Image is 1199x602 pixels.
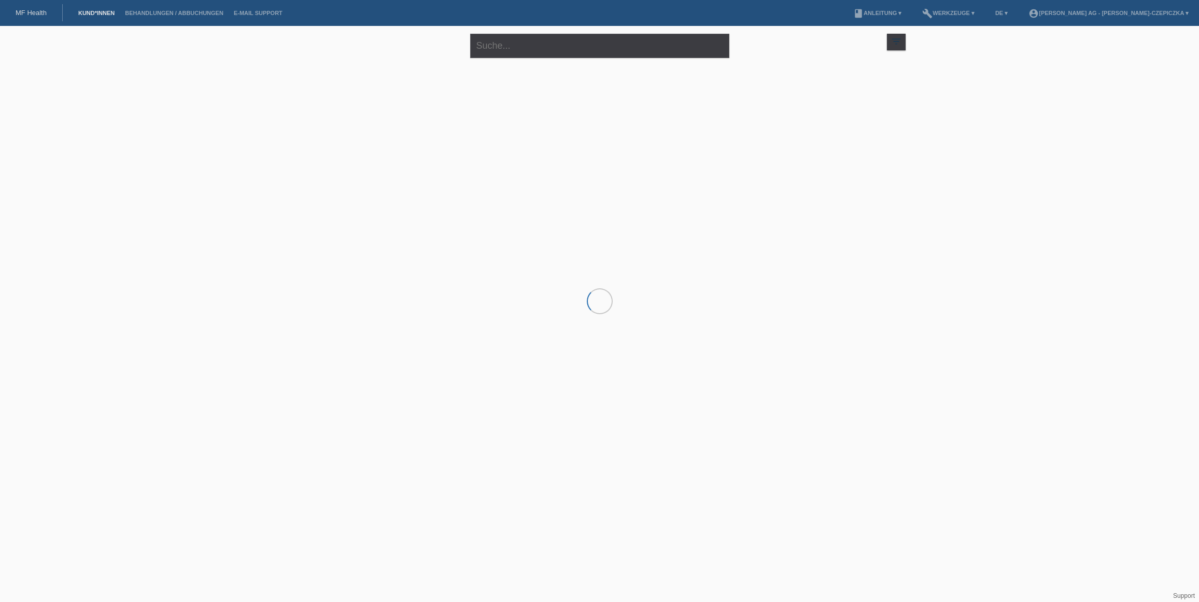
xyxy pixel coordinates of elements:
a: MF Health [16,9,47,17]
a: E-Mail Support [229,10,288,16]
a: Kund*innen [73,10,120,16]
a: Support [1173,592,1195,599]
a: Behandlungen / Abbuchungen [120,10,229,16]
a: account_circle[PERSON_NAME] AG - [PERSON_NAME]-Czepiczka ▾ [1023,10,1194,16]
a: DE ▾ [990,10,1013,16]
input: Suche... [470,34,729,58]
a: bookAnleitung ▾ [848,10,907,16]
i: build [922,8,933,19]
i: account_circle [1028,8,1039,19]
a: buildWerkzeuge ▾ [917,10,980,16]
i: book [853,8,864,19]
i: filter_list [891,36,902,47]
